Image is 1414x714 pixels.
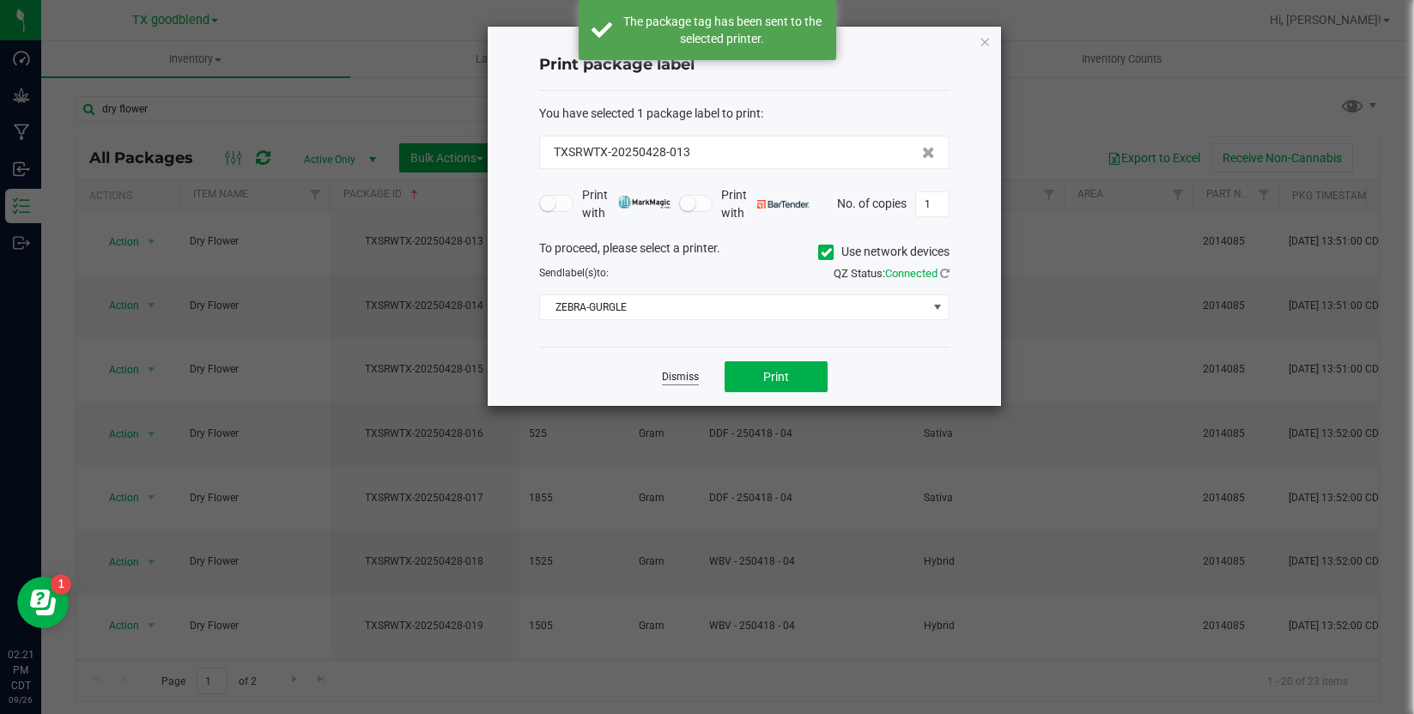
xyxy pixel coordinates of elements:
[662,370,699,384] a: Dismiss
[540,295,927,319] span: ZEBRA-GURGLE
[539,105,950,123] div: :
[554,143,690,161] span: TXSRWTX-20250428-013
[582,186,671,222] span: Print with
[562,267,597,279] span: label(s)
[539,54,950,76] h4: Print package label
[51,574,71,595] iframe: Resource center unread badge
[539,267,609,279] span: Send to:
[17,577,69,628] iframe: Resource center
[725,361,828,392] button: Print
[721,186,810,222] span: Print with
[618,196,671,209] img: mark_magic_cybra.png
[622,13,823,47] div: The package tag has been sent to the selected printer.
[834,267,950,280] span: QZ Status:
[818,243,950,261] label: Use network devices
[763,370,789,384] span: Print
[757,200,810,209] img: bartender.png
[539,106,761,120] span: You have selected 1 package label to print
[885,267,938,280] span: Connected
[837,196,907,209] span: No. of copies
[526,239,962,265] div: To proceed, please select a printer.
